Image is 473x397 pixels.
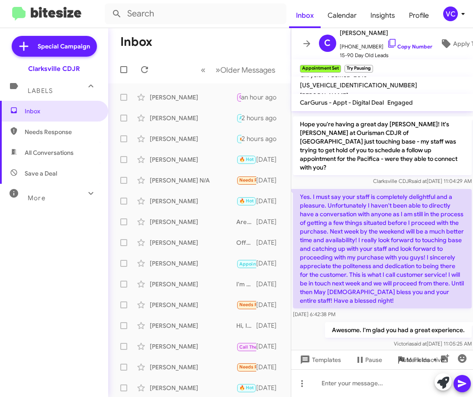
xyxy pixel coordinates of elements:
[239,302,276,307] span: Needs Response
[300,65,341,73] small: Appointment Set
[256,155,284,164] div: [DATE]
[256,342,284,351] div: [DATE]
[239,94,262,100] span: Call Them
[150,155,236,164] div: [PERSON_NAME]
[443,6,458,21] div: VC
[25,107,98,115] span: Inbox
[300,81,417,89] span: [US_VEHICLE_IDENTIFICATION_NUMBER]
[239,364,276,370] span: Needs Response
[236,300,256,310] div: Thanks, [GEOGRAPHIC_DATA]. I talked to your sales manager [DATE]. He could not honor the deal tha...
[256,218,284,226] div: [DATE]
[241,134,283,143] div: 2 hours ago
[12,36,97,57] a: Special Campaign
[399,352,440,368] span: Auto Fields
[289,3,321,28] a: Inbox
[236,175,256,185] div: Considering it is [DEMOGRAPHIC_DATA], it will need tires before winter, and it is basic, not full...
[236,383,256,393] div: [DATE]
[28,64,80,73] div: Clarksville CDJR
[25,169,57,178] span: Save a Deal
[411,178,426,184] span: said at
[150,176,236,185] div: [PERSON_NAME] N/A
[364,3,402,28] a: Insights
[239,385,254,391] span: 🔥 Hot
[216,64,220,75] span: »
[256,176,284,185] div: [DATE]
[256,280,284,288] div: [DATE]
[300,92,348,99] span: [PERSON_NAME]
[220,65,275,75] span: Older Messages
[150,238,236,247] div: [PERSON_NAME]
[392,352,447,368] button: Auto Fields
[236,238,256,247] div: Offer Amount: $7,043 site unseen.
[25,128,98,136] span: Needs Response
[387,99,413,106] span: Engaged
[340,28,432,38] span: [PERSON_NAME]
[365,352,382,368] span: Pause
[150,363,236,371] div: [PERSON_NAME]
[387,43,432,50] a: Copy Number
[201,64,206,75] span: «
[321,3,364,28] a: Calendar
[436,6,463,21] button: VC
[28,194,45,202] span: More
[236,218,256,226] div: Are you interested in visiting this weekend?
[236,92,241,102] div: [PHONE_NUMBER]
[236,341,256,352] div: Inbound Call
[196,61,280,79] nav: Page navigation example
[150,114,236,122] div: [PERSON_NAME]
[239,115,277,121] span: Appointment Set
[150,301,236,309] div: [PERSON_NAME]
[150,197,236,205] div: [PERSON_NAME]
[298,352,341,368] span: Templates
[348,352,389,368] button: Pause
[293,189,472,308] p: Yes. I must say your staff is completely delightful and a pleasure. Unfortunately I haven't been ...
[324,36,331,50] span: C
[300,99,384,106] span: CarGurus - Appt - Digital Deal
[291,352,348,368] button: Templates
[150,218,236,226] div: [PERSON_NAME]
[293,116,472,175] p: Hope you're having a great day [PERSON_NAME]! It's [PERSON_NAME] at Ourisman CDJR of [GEOGRAPHIC_...
[256,197,284,205] div: [DATE]
[239,261,277,267] span: Appointment Set
[239,198,254,204] span: 🔥 Hot
[150,93,236,102] div: [PERSON_NAME]
[256,384,284,392] div: [DATE]
[150,134,236,143] div: [PERSON_NAME]
[236,134,241,144] div: Got it keep us posted when youa re ready to visit.
[236,258,256,269] div: No
[411,340,426,347] span: said at
[325,322,471,338] p: Awesome. I'm glad you had a great experience.
[241,114,283,122] div: 2 hours ago
[150,384,236,392] div: [PERSON_NAME]
[344,65,373,73] small: Try Pausing
[210,61,280,79] button: Next
[38,42,90,51] span: Special Campaign
[150,280,236,288] div: [PERSON_NAME]
[236,362,256,372] div: I'm just in the research stage right now not looking to buy till late fall
[256,321,284,330] div: [DATE]
[293,311,335,317] span: [DATE] 6:42:38 PM
[150,259,236,268] div: [PERSON_NAME]
[236,280,256,288] div: I'm very interested, but I don't want to waste your time. I need a vehicle for $15 to $20k out th...
[236,321,256,330] div: Hi, I already found a vehicle. Thank you!
[239,177,276,183] span: Needs Response
[340,38,432,51] span: [PHONE_NUMBER]
[402,3,436,28] a: Profile
[340,51,432,60] span: 15-90 Day Old Leads
[120,35,152,49] h1: Inbox
[150,321,236,330] div: [PERSON_NAME]
[256,259,284,268] div: [DATE]
[239,344,262,350] span: Call Them
[105,3,286,24] input: Search
[256,238,284,247] div: [DATE]
[256,301,284,309] div: [DATE]
[256,363,284,371] div: [DATE]
[196,61,211,79] button: Previous
[236,113,241,123] div: Awesome. I'm glad you had a great experience.
[241,93,283,102] div: an hour ago
[393,340,471,347] span: Victoria [DATE] 11:05:25 AM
